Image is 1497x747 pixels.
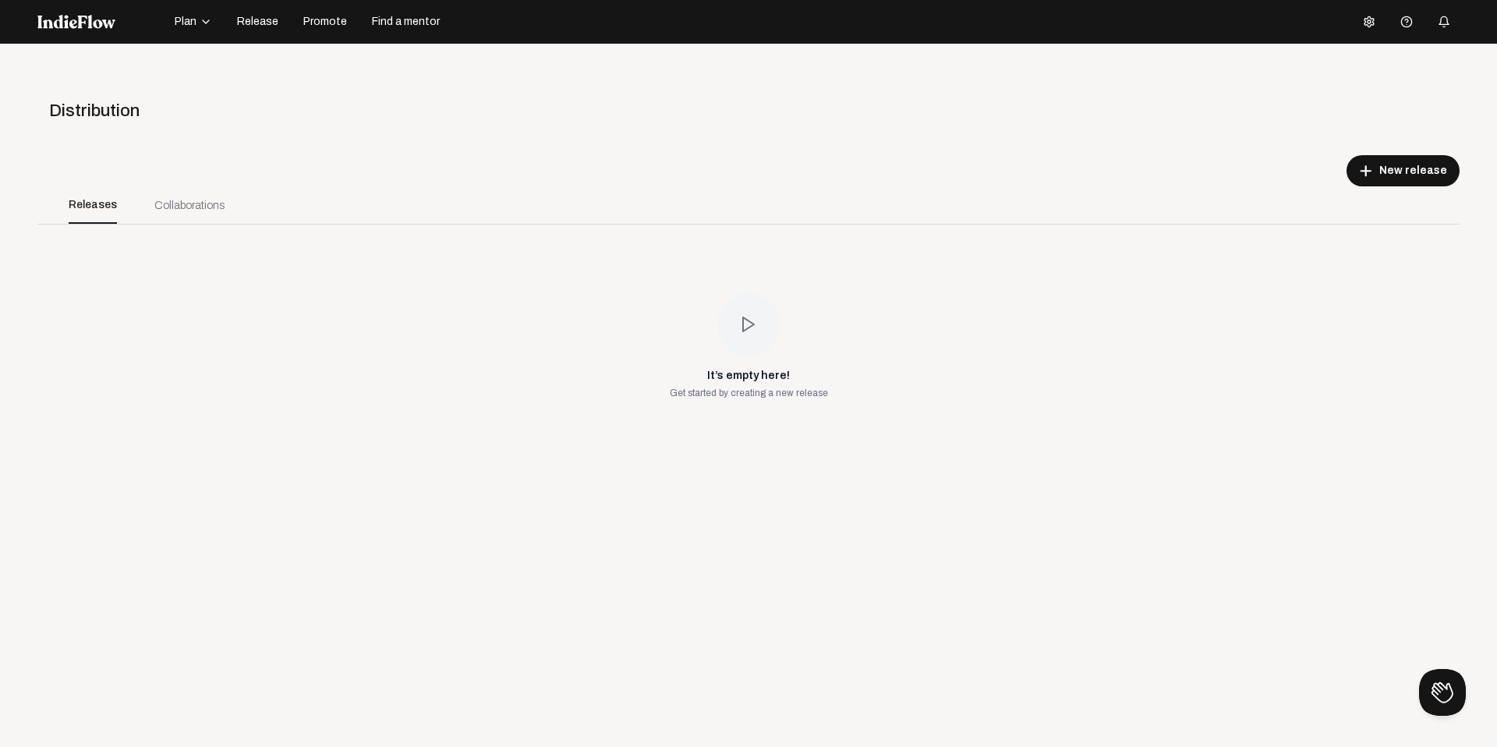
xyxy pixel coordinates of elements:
[372,14,440,30] span: Find a mentor
[670,387,828,399] div: Get started by creating a new release
[1347,155,1460,186] button: New release
[237,14,278,30] span: Release
[37,15,115,29] img: indieflow-logo-white.svg
[1419,669,1466,716] iframe: Toggle Customer Support
[49,101,140,120] span: Distribution
[154,197,225,214] div: Collaborations
[228,9,288,34] button: Release
[165,9,221,34] button: Plan
[1379,163,1447,179] span: New release
[707,368,790,384] div: It’s empty here!
[294,9,356,34] button: Promote
[303,14,347,30] span: Promote
[1359,164,1373,178] mat-icon: add
[69,186,117,224] div: Releases
[175,14,196,30] span: Plan
[363,9,449,34] button: Find a mentor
